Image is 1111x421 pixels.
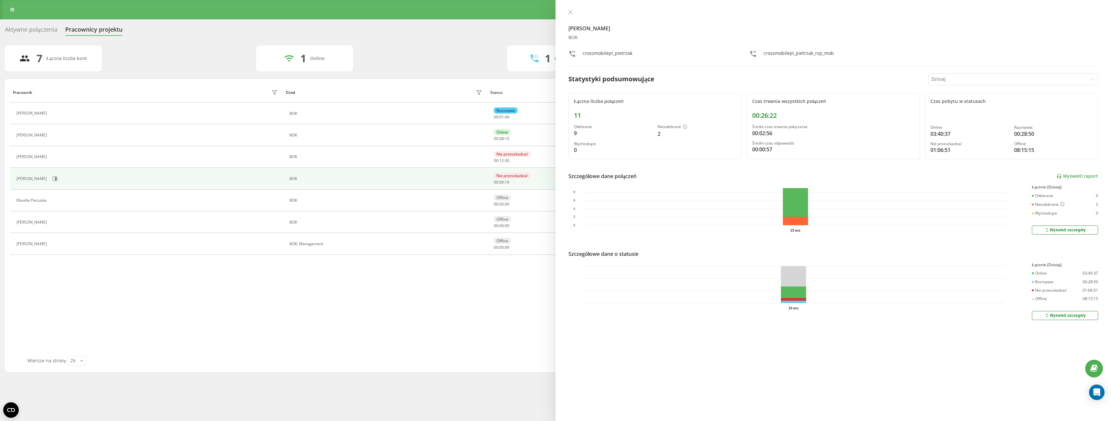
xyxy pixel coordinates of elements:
div: BOK, Management [289,242,484,246]
span: 49 [505,114,509,120]
span: 00 [499,245,504,250]
div: : : [494,224,509,228]
text: 6 [573,199,575,202]
div: 01:06:51 [1083,288,1098,293]
span: 00 [494,201,498,207]
span: 12 [499,158,504,163]
div: Odebrane [1032,194,1053,198]
div: 00:00:57 [752,145,914,153]
div: BOK [289,111,484,116]
div: BOK [289,220,484,225]
div: BOK [568,35,1098,40]
span: 09 [505,201,509,207]
div: : : [494,245,509,250]
div: Open Intercom Messenger [1089,385,1105,400]
div: 11 [574,112,736,119]
span: 15 [505,136,509,141]
div: Offline [1014,142,1093,146]
div: : : [494,115,509,119]
div: : : [494,158,509,163]
text: 2 [573,215,575,219]
text: 23 wrz [791,229,801,232]
span: 00 [494,158,498,163]
div: 00:02:56 [752,129,914,137]
span: 19 [505,179,509,185]
div: crossmobilepl_pietrzak_rsp_mob [763,50,834,59]
div: Pracownik [13,90,32,95]
button: Wyświetl szczegóły [1032,226,1098,235]
div: 9 [574,129,652,137]
div: Rozmawia [494,107,517,114]
div: [PERSON_NAME] [16,220,48,225]
div: 0 [1096,211,1098,216]
div: [PERSON_NAME] [16,176,48,181]
div: 03:40:37 [1083,271,1098,276]
div: Online [930,125,1009,130]
div: Online [1032,271,1047,276]
div: Wychodzące [574,142,652,146]
div: 03:40:37 [930,130,1009,138]
div: Łączna liczba kont [46,56,87,61]
div: Nie przeszkadzać [1032,288,1067,293]
span: 00 [499,223,504,228]
text: 0 [573,224,575,227]
button: Wyświetl szczegóły [1032,311,1098,320]
span: 08 [499,136,504,141]
span: 00 [494,136,498,141]
div: Szczegółowe dane połączeń [568,172,637,180]
div: [PERSON_NAME] [16,111,48,115]
div: Status [490,90,503,95]
div: Nie przeszkadzać [930,142,1009,146]
div: Rozmawia [1014,125,1093,130]
span: 00 [499,201,504,207]
div: Wychodzące [1032,211,1057,216]
div: 00:28:50 [1014,130,1093,138]
div: Offline [494,238,511,244]
div: BOK [289,133,484,137]
span: 09 [505,223,509,228]
span: 30 [505,158,509,163]
text: 23 wrz [789,306,799,310]
div: Czas trwania wszystkich połączeń [752,99,914,104]
div: Offline [1032,296,1047,301]
div: 00:28:50 [1083,280,1098,284]
div: BOK [289,198,484,203]
div: 2 [1096,202,1098,207]
div: 2 [658,130,736,138]
span: 09 [505,245,509,250]
h4: [PERSON_NAME] [568,25,1098,32]
div: Rozmawia [1032,280,1054,284]
div: 00:26:22 [752,112,914,119]
div: Nieodebrane [1032,202,1064,207]
div: Offline [494,195,511,201]
span: 00 [494,114,498,120]
div: Online [494,129,511,135]
div: Offline [494,216,511,222]
div: Statystyki podsumowujące [568,74,654,84]
span: 00 [494,223,498,228]
div: Czas pobytu w statusach [930,99,1093,104]
button: Open CMP widget [3,402,19,418]
div: Online [310,56,325,61]
div: Aktywne połączenia [5,26,57,36]
div: [PERSON_NAME] [16,155,48,159]
div: Klaudia Piecuska [16,198,48,203]
div: 9 [1096,194,1098,198]
div: 7 [36,52,42,65]
div: crossmobilepl_pietrzak [583,50,632,59]
div: 25 [70,357,76,364]
span: 00 [494,245,498,250]
div: Nieodebrane [658,125,736,130]
div: Łącznie (Dzisiaj) [1032,185,1098,189]
div: Wyświetl szczegóły [1044,227,1085,233]
div: Szczegółowe dane o statusie [568,250,639,258]
div: Nie przeszkadzać [494,173,531,179]
div: Wyświetl szczegóły [1044,313,1085,318]
div: 08:15:15 [1083,296,1098,301]
div: : : [494,136,509,141]
div: Łącznie (Dzisiaj) [1032,263,1098,267]
div: BOK [289,176,484,181]
div: 08:15:15 [1014,146,1093,154]
div: [PERSON_NAME] [16,133,48,137]
div: Rozmawiają [555,56,580,61]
